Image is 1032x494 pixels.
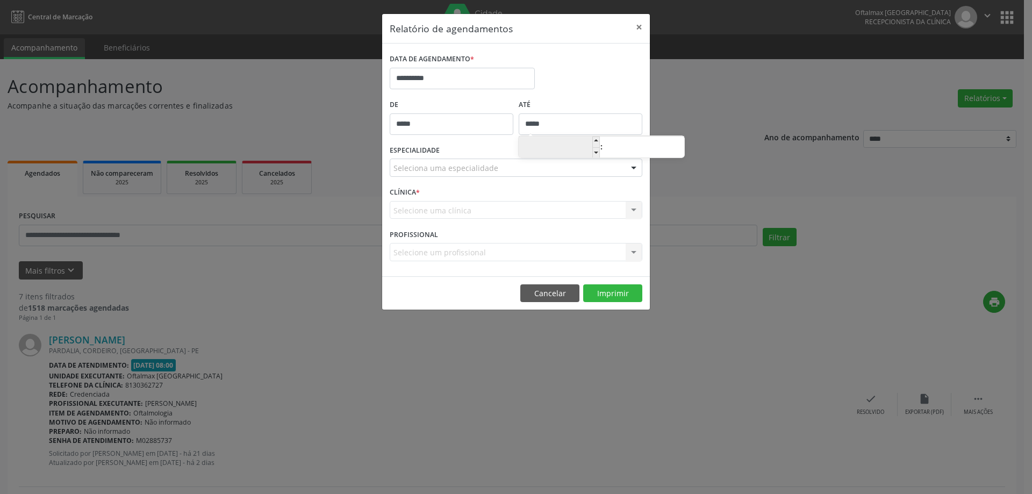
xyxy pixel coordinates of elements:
label: CLÍNICA [390,184,420,201]
label: ESPECIALIDADE [390,142,440,159]
button: Cancelar [520,284,579,303]
h5: Relatório de agendamentos [390,22,513,35]
label: DATA DE AGENDAMENTO [390,51,474,68]
label: ATÉ [519,97,642,113]
label: De [390,97,513,113]
span: Seleciona uma especialidade [393,162,498,174]
label: PROFISSIONAL [390,226,438,243]
input: Minute [603,137,684,159]
input: Hour [519,137,600,159]
button: Close [628,14,650,40]
button: Imprimir [583,284,642,303]
span: : [600,136,603,157]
